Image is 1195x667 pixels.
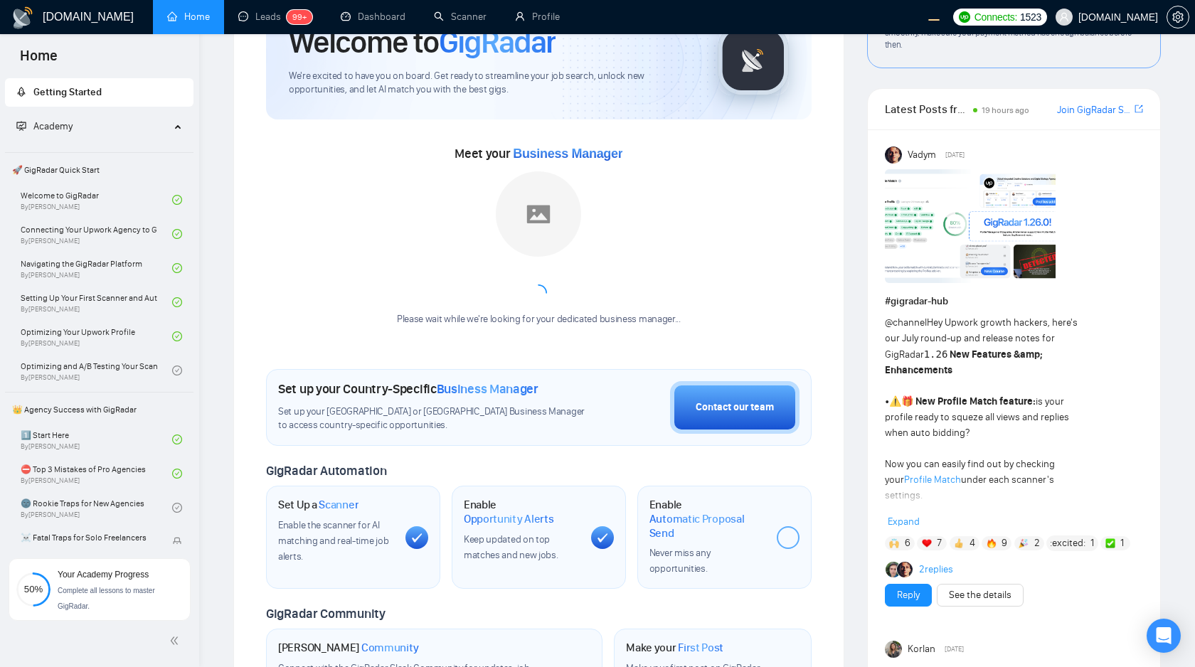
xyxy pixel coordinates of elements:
span: Complete all lessons to master GigRadar. [58,587,155,610]
h1: Enable [464,498,580,525]
img: ❤️ [922,538,932,548]
span: Your subscription is set to renew on . To keep things running smoothly, make sure your payment me... [885,16,1132,50]
span: Enable the scanner for AI matching and real-time job alerts. [278,519,388,562]
img: logo [11,6,34,29]
h1: Set Up a [278,498,358,512]
div: Open Intercom Messenger [1147,619,1181,653]
img: Alex B [886,562,901,577]
span: We're excited to have you on board. Get ready to streamline your job search, unlock new opportuni... [289,70,695,97]
img: 🎉 [1019,538,1029,548]
span: 🚀 GigRadar Quick Start [6,156,192,184]
a: 2replies [919,562,953,577]
span: check-circle [172,297,182,307]
span: check-circle [172,331,182,341]
a: export [1135,102,1143,116]
span: check-circle [172,195,182,205]
span: [DATE] [945,643,964,656]
span: check-circle [172,469,182,479]
span: [DATE] [945,149,965,161]
a: Optimizing Your Upwork ProfileBy[PERSON_NAME] [21,321,172,352]
a: 🌚 Rookie Traps for New AgenciesBy[PERSON_NAME] [21,492,172,523]
img: 👍 [954,538,964,548]
img: 🙌 [889,538,899,548]
span: double-left [169,634,184,648]
span: check-circle [172,434,182,444]
span: user [1059,12,1069,22]
h1: # gigradar-hub [885,294,1143,309]
span: GigRadar Community [266,606,386,621]
span: GigRadar Automation [266,463,386,479]
span: Keep updated on top matches and new jobs. [464,533,558,561]
span: ⚠️ [889,395,901,407]
span: Community [361,641,419,655]
span: 1523 [1020,9,1041,25]
a: Navigating the GigRadar PlatformBy[PERSON_NAME] [21,252,172,284]
h1: Make your [626,641,723,655]
a: Reply [897,587,920,603]
span: Meet your [455,146,622,161]
span: Korlan [908,641,935,657]
a: Welcome to GigRadarBy[PERSON_NAME] [21,184,172,215]
a: Profile Match [904,474,961,486]
sup: 99+ [287,10,312,24]
div: Please wait while we're looking for your dedicated business manager... [388,313,689,326]
span: 7 [937,536,942,550]
span: Vadym [908,147,936,163]
a: See the details [949,587,1011,603]
img: gigradar-logo.png [718,24,789,95]
span: Scanner [319,498,358,512]
span: Connects: [974,9,1017,25]
span: ☠️ Fatal Traps for Solo Freelancers [21,530,157,545]
span: 4 [970,536,975,550]
span: check-circle [172,365,182,375]
a: Optimizing and A/B Testing Your Scanner for Better ResultsBy[PERSON_NAME] [21,355,172,386]
a: Connecting Your Upwork Agency to GigRadarBy[PERSON_NAME] [21,218,172,250]
img: ✅ [1105,538,1115,548]
span: fund-projection-screen [16,121,26,131]
span: First Post [678,641,723,655]
h1: Enable [649,498,765,540]
span: 2 [1034,536,1040,550]
span: Opportunity Alerts [464,512,554,526]
span: :excited: [1050,535,1085,551]
span: loading [529,284,548,302]
span: check-circle [172,229,182,239]
img: 🔥 [987,538,997,548]
button: Contact our team [670,381,800,434]
span: Academy [16,120,73,132]
span: Getting Started [33,86,102,98]
strong: New Features &amp; Enhancements [885,348,1043,376]
a: searchScanner [434,11,487,23]
a: messageLeads99+ [238,11,312,23]
span: 19 hours ago [982,105,1029,115]
code: 1.26 [924,348,948,360]
span: Automatic Proposal Send [649,512,765,540]
span: Home [9,46,69,75]
img: upwork-logo.png [959,11,970,23]
span: Expand [888,516,920,528]
span: @channel [885,316,927,329]
a: dashboardDashboard [341,11,405,23]
img: F09AC4U7ATU-image.png [885,169,1056,283]
img: Vadym [885,146,902,164]
span: rocket [16,87,26,97]
span: 1 [1120,536,1124,550]
span: check-circle [172,263,182,273]
a: ⛔ Top 3 Mistakes of Pro AgenciesBy[PERSON_NAME] [21,458,172,489]
button: setting [1167,6,1189,28]
h1: [PERSON_NAME] [278,641,419,655]
span: Set up your [GEOGRAPHIC_DATA] or [GEOGRAPHIC_DATA] Business Manager to access country-specific op... [278,405,591,432]
img: Korlan [885,641,902,658]
a: setting [1167,11,1189,23]
span: Business Manager [513,146,622,161]
button: Reply [885,584,932,607]
span: Your Academy Progress [58,570,149,580]
span: Business Manager [437,381,538,397]
span: 6 [905,536,910,550]
span: lock [172,537,182,547]
span: check-circle [172,503,182,513]
span: GigRadar [439,23,556,61]
h1: Welcome to [289,23,556,61]
span: 9 [1002,536,1007,550]
a: userProfile [515,11,560,23]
